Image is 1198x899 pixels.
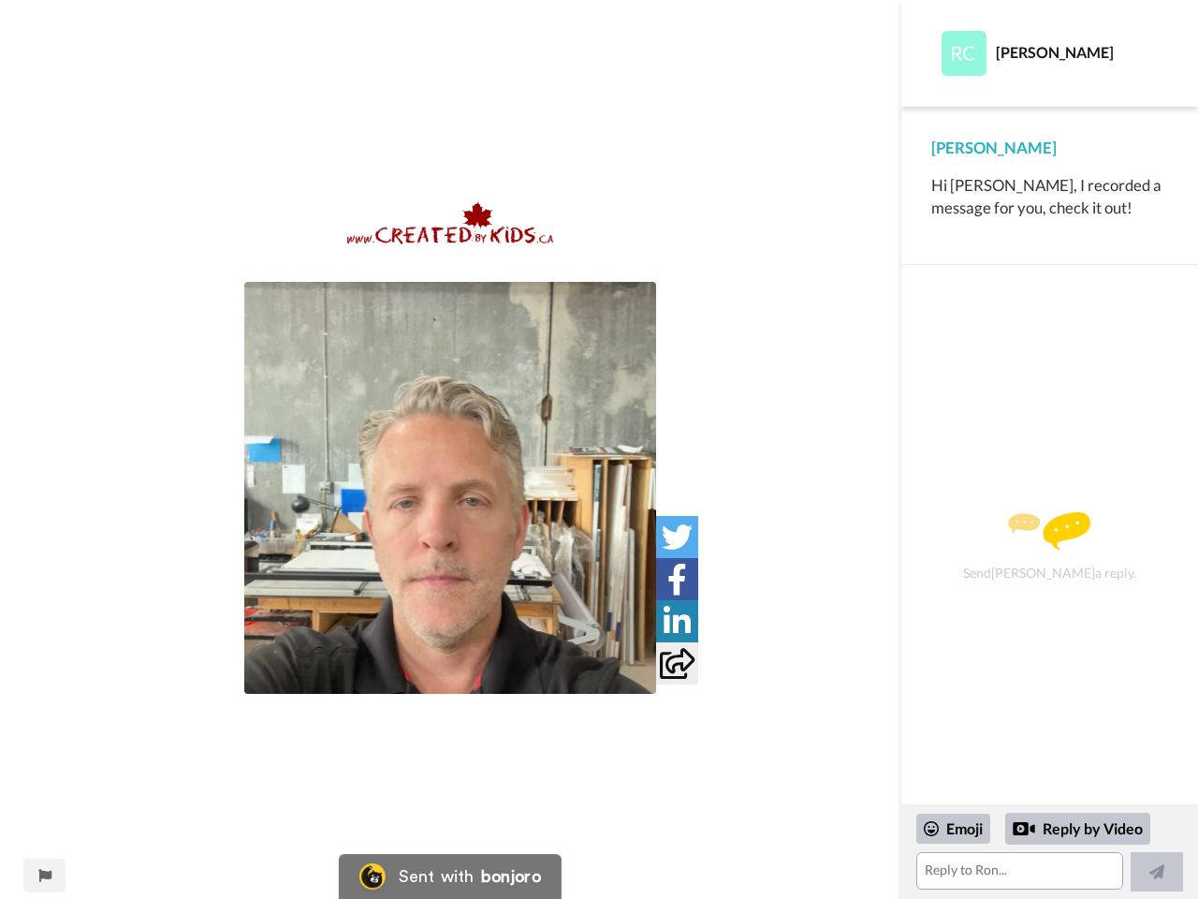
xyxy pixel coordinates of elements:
[481,868,541,885] div: bonjoro
[931,137,1168,159] div: [PERSON_NAME]
[1013,818,1035,840] div: Reply by Video
[244,282,656,694] img: 7c82fb52-d7e1-4aef-a387-283e1b3cf5cf-thumb.jpg
[339,854,562,899] a: Bonjoro LogoSent withbonjoro
[1005,813,1150,845] div: Reply by Video
[399,868,474,885] div: Sent with
[931,174,1168,219] div: Hi [PERSON_NAME], I recorded a message for you, check it out!
[916,814,990,844] div: Emoji
[996,43,1167,61] div: [PERSON_NAME]
[359,863,386,890] img: Bonjoro Logo
[1008,512,1090,550] img: message.svg
[927,298,1173,795] div: Send [PERSON_NAME] a reply.
[942,31,986,76] img: Profile Image
[347,200,553,245] img: c97ee682-0088-491f-865b-ed4f10ffb1e8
